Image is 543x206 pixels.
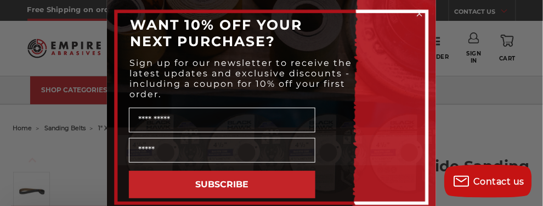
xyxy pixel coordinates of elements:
span: WANT 10% OFF YOUR NEXT PURCHASE? [130,16,302,49]
button: Contact us [444,165,532,198]
button: Close dialog [414,8,425,19]
span: Sign up for our newsletter to receive the latest updates and exclusive discounts - including a co... [129,58,352,99]
span: Contact us [474,176,525,187]
input: Email [129,138,315,163]
button: SUBSCRIBE [129,171,315,198]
